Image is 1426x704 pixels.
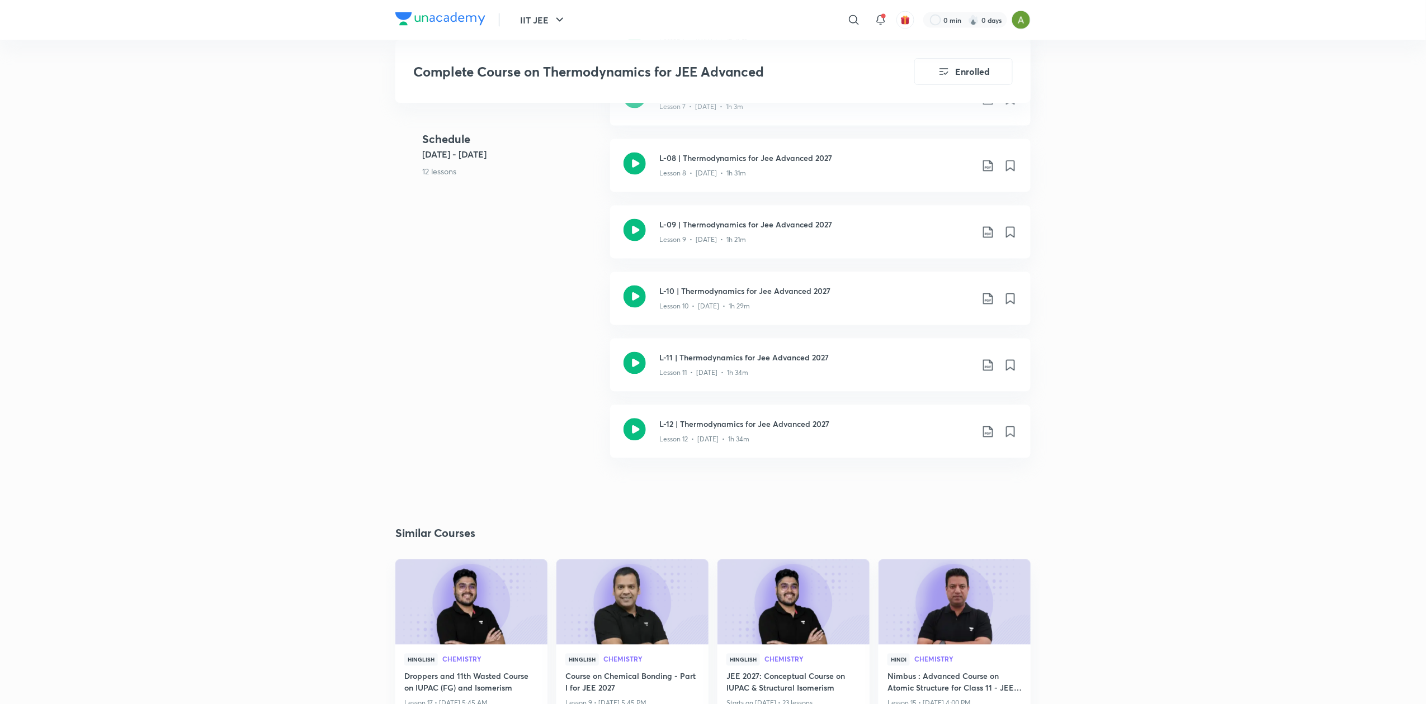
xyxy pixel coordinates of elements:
[555,559,710,646] img: new-thumbnail
[879,560,1031,645] a: new-thumbnail
[659,418,972,430] h3: L-12 | Thermodynamics for Jee Advanced 2027
[610,206,1031,272] a: L-09 | Thermodynamics for Jee Advanced 2027Lesson 9 • [DATE] • 1h 21m
[659,352,972,364] h3: L-11 | Thermodynamics for Jee Advanced 2027
[442,656,539,664] a: Chemistry
[395,525,475,542] h2: Similar Courses
[726,670,861,696] a: JEE 2027: Conceptual Course on IUPAC & Structural Isomerism
[513,9,573,31] button: IIT JEE
[659,153,972,164] h3: L-08 | Thermodynamics for Jee Advanced 2027
[603,656,700,664] a: Chemistry
[659,102,743,112] p: Lesson 7 • [DATE] • 1h 3m
[404,670,539,696] a: Droppers and 11th Wasted Course on IUPAC (FG) and Isomerism
[659,435,749,445] p: Lesson 12 • [DATE] • 1h 34m
[896,11,914,29] button: avatar
[394,559,549,646] img: new-thumbnail
[659,302,750,312] p: Lesson 10 • [DATE] • 1h 29m
[610,405,1031,472] a: L-12 | Thermodynamics for Jee Advanced 2027Lesson 12 • [DATE] • 1h 34m
[726,654,760,666] span: Hinglish
[659,169,746,179] p: Lesson 8 • [DATE] • 1h 31m
[1012,11,1031,30] img: Ajay A
[877,559,1032,646] img: new-thumbnail
[659,235,746,245] p: Lesson 9 • [DATE] • 1h 21m
[556,560,709,645] a: new-thumbnail
[404,654,438,666] span: Hinglish
[968,15,979,26] img: streak
[717,560,870,645] a: new-thumbnail
[914,656,1022,664] a: Chemistry
[442,656,539,663] span: Chemistry
[610,73,1031,139] a: L-07 | Thermodynamics for Jee Advanced 2027Lesson 7 • [DATE] • 1h 3m
[914,58,1013,85] button: Enrolled
[764,656,861,664] a: Chemistry
[422,148,601,161] h5: [DATE] - [DATE]
[422,166,601,178] p: 12 lessons
[565,654,599,666] span: Hinglish
[659,286,972,297] h3: L-10 | Thermodynamics for Jee Advanced 2027
[395,12,485,28] a: Company Logo
[610,272,1031,339] a: L-10 | Thermodynamics for Jee Advanced 2027Lesson 10 • [DATE] • 1h 29m
[610,339,1031,405] a: L-11 | Thermodynamics for Jee Advanced 2027Lesson 11 • [DATE] • 1h 34m
[565,670,700,696] a: Course on Chemical Bonding - Part I for JEE 2027
[900,15,910,25] img: avatar
[764,656,861,663] span: Chemistry
[659,368,748,378] p: Lesson 11 • [DATE] • 1h 34m
[887,654,910,666] span: Hindi
[422,131,601,148] h4: Schedule
[887,670,1022,696] a: Nimbus : Advanced Course on Atomic Structure for Class 11 - JEE 2027
[395,560,547,645] a: new-thumbnail
[716,559,871,646] img: new-thumbnail
[659,219,972,231] h3: L-09 | Thermodynamics for Jee Advanced 2027
[413,64,851,80] h3: Complete Course on Thermodynamics for JEE Advanced
[914,656,1022,663] span: Chemistry
[395,12,485,26] img: Company Logo
[603,656,700,663] span: Chemistry
[610,139,1031,206] a: L-08 | Thermodynamics for Jee Advanced 2027Lesson 8 • [DATE] • 1h 31m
